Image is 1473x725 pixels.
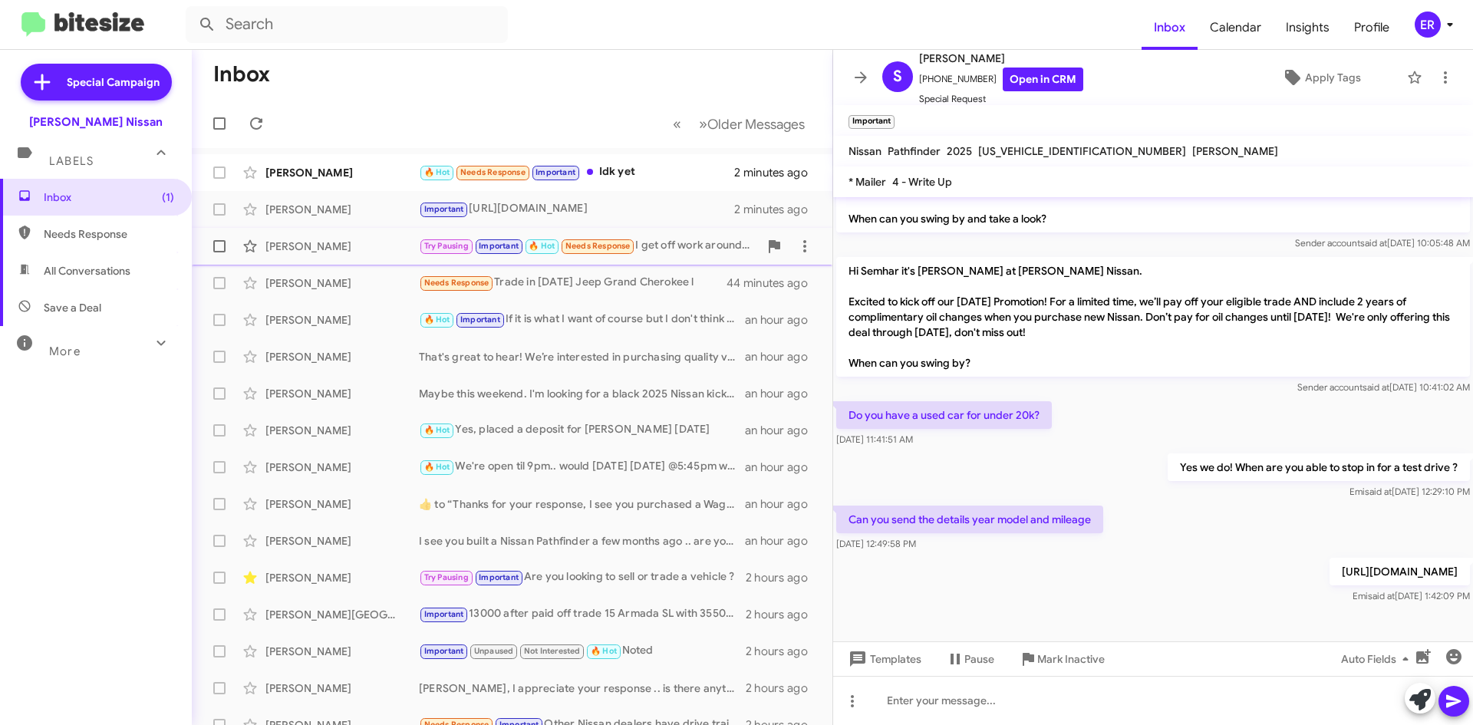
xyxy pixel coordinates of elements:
[1198,5,1274,50] a: Calendar
[745,312,820,328] div: an hour ago
[424,241,469,251] span: Try Pausing
[1330,558,1470,585] p: [URL][DOMAIN_NAME]
[1142,5,1198,50] a: Inbox
[162,189,174,205] span: (1)
[690,108,814,140] button: Next
[424,204,464,214] span: Important
[849,115,895,129] small: Important
[745,349,820,364] div: an hour ago
[1341,645,1415,673] span: Auto Fields
[919,68,1083,91] span: [PHONE_NUMBER]
[460,167,526,177] span: Needs Response
[849,175,886,189] span: * Mailer
[419,200,734,218] div: [URL][DOMAIN_NAME]
[265,533,419,549] div: [PERSON_NAME]
[707,116,805,133] span: Older Messages
[849,144,881,158] span: Nissan
[888,144,941,158] span: Pathfinder
[734,165,820,180] div: 2 minutes ago
[424,572,469,582] span: Try Pausing
[833,645,934,673] button: Templates
[49,154,94,168] span: Labels
[44,300,101,315] span: Save a Deal
[836,433,913,445] span: [DATE] 11:41:51 AM
[424,646,464,656] span: Important
[1003,68,1083,91] a: Open in CRM
[419,163,734,181] div: Idk yet
[673,114,681,133] span: «
[419,568,746,586] div: Are you looking to sell or trade a vehicle ?
[1360,237,1387,249] span: said at
[419,386,745,401] div: Maybe this weekend. I'm looking for a black 2025 Nissan kicks with heated seats.
[44,226,174,242] span: Needs Response
[1274,5,1342,50] a: Insights
[44,189,174,205] span: Inbox
[479,241,519,251] span: Important
[978,144,1186,158] span: [US_VEHICLE_IDENTIFICATION_NUMBER]
[1342,5,1402,50] a: Profile
[265,496,419,512] div: [PERSON_NAME]
[265,460,419,475] div: [PERSON_NAME]
[419,681,746,696] div: [PERSON_NAME], I appreciate your response .. is there anything I can help with ? I see we apprais...
[535,167,575,177] span: Important
[664,108,690,140] button: Previous
[1353,590,1470,601] span: Emi [DATE] 1:42:09 PM
[1365,486,1392,497] span: said at
[1329,645,1427,673] button: Auto Fields
[845,645,921,673] span: Templates
[186,6,508,43] input: Search
[836,506,1103,533] p: Can you send the details year model and mileage
[44,263,130,278] span: All Conversations
[419,496,745,512] div: ​👍​ to “ Thanks for your response, I see you purchased a Wagoneer. If you know anyone else in the...
[1415,12,1441,38] div: ER
[419,311,745,328] div: If it is what I want of course but I don't think you have anything but here is a list 4 x 4, low ...
[1349,486,1470,497] span: Emi [DATE] 12:29:10 PM
[265,681,419,696] div: [PERSON_NAME]
[265,239,419,254] div: [PERSON_NAME]
[1368,590,1395,601] span: said at
[565,241,631,251] span: Needs Response
[419,533,745,549] div: I see you built a Nissan Pathfinder a few months ago .. are you still considering this option ?
[460,315,500,325] span: Important
[265,386,419,401] div: [PERSON_NAME]
[1242,64,1399,91] button: Apply Tags
[265,202,419,217] div: [PERSON_NAME]
[699,114,707,133] span: »
[893,64,902,89] span: S
[419,642,746,660] div: Noted
[1297,381,1470,393] span: Sender account [DATE] 10:41:02 AM
[265,644,419,659] div: [PERSON_NAME]
[1007,645,1117,673] button: Mark Inactive
[746,681,820,696] div: 2 hours ago
[474,646,514,656] span: Unpaused
[529,241,555,251] span: 🔥 Hot
[728,275,820,291] div: 44 minutes ago
[964,645,994,673] span: Pause
[746,607,820,622] div: 2 hours ago
[265,165,419,180] div: [PERSON_NAME]
[1295,237,1470,249] span: Sender account [DATE] 10:05:48 AM
[746,644,820,659] div: 2 hours ago
[419,237,759,255] div: I get off work around 3p. Can be there around 4p [DATE]. If we can work with those numbers
[424,609,464,619] span: Important
[1037,645,1105,673] span: Mark Inactive
[424,462,450,472] span: 🔥 Hot
[745,386,820,401] div: an hour ago
[419,274,728,292] div: Trade in [DATE] Jeep Grand Cherokee l
[745,460,820,475] div: an hour ago
[524,646,581,656] span: Not Interested
[265,570,419,585] div: [PERSON_NAME]
[21,64,172,101] a: Special Campaign
[265,312,419,328] div: [PERSON_NAME]
[745,423,820,438] div: an hour ago
[664,108,814,140] nav: Page navigation example
[424,167,450,177] span: 🔥 Hot
[419,421,745,439] div: Yes, placed a deposit for [PERSON_NAME] [DATE]
[947,144,972,158] span: 2025
[1305,64,1361,91] span: Apply Tags
[1168,453,1470,481] p: Yes we do! When are you able to stop in for a test drive ?
[265,275,419,291] div: [PERSON_NAME]
[424,315,450,325] span: 🔥 Hot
